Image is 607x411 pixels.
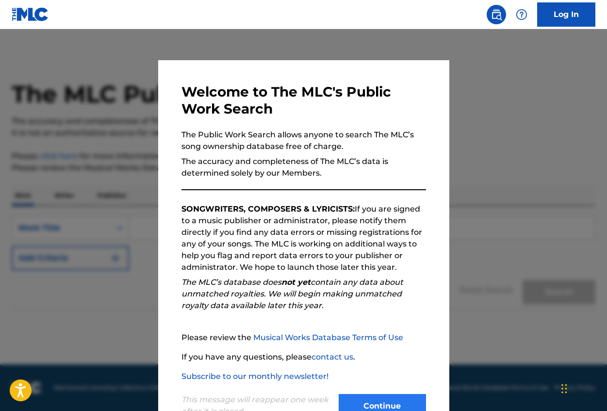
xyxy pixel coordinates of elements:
[181,129,426,152] p: The Public Work Search allows anyone to search The MLC’s song ownership database free of charge.
[181,332,426,344] p: Please review the
[558,364,607,411] iframe: Chat Widget
[181,203,426,273] p: If you are signed to a music publisher or administrator, please notify them directly if you find ...
[516,9,527,20] img: help
[181,372,328,381] a: Subscribe to our monthly newsletter!
[181,204,355,214] strong: SONGWRITERS, COMPOSERS & LYRICISTS:
[281,278,311,287] strong: not yet
[537,2,595,27] a: Log In
[491,9,502,20] img: search
[12,7,49,21] img: MLC Logo
[512,5,531,24] div: Help
[181,278,403,310] em: The MLC’s database does contain any data about unmatched royalties. We will begin making unmatche...
[181,351,426,363] p: If you have any questions, please .
[487,5,506,24] a: Public Search
[561,374,567,403] div: Drag
[253,333,403,342] a: Musical Works Database Terms of Use
[181,83,426,117] h3: Welcome to The MLC's Public Work Search
[181,156,426,179] p: The accuracy and completeness of The MLC’s data is determined solely by our Members.
[312,352,353,362] a: contact us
